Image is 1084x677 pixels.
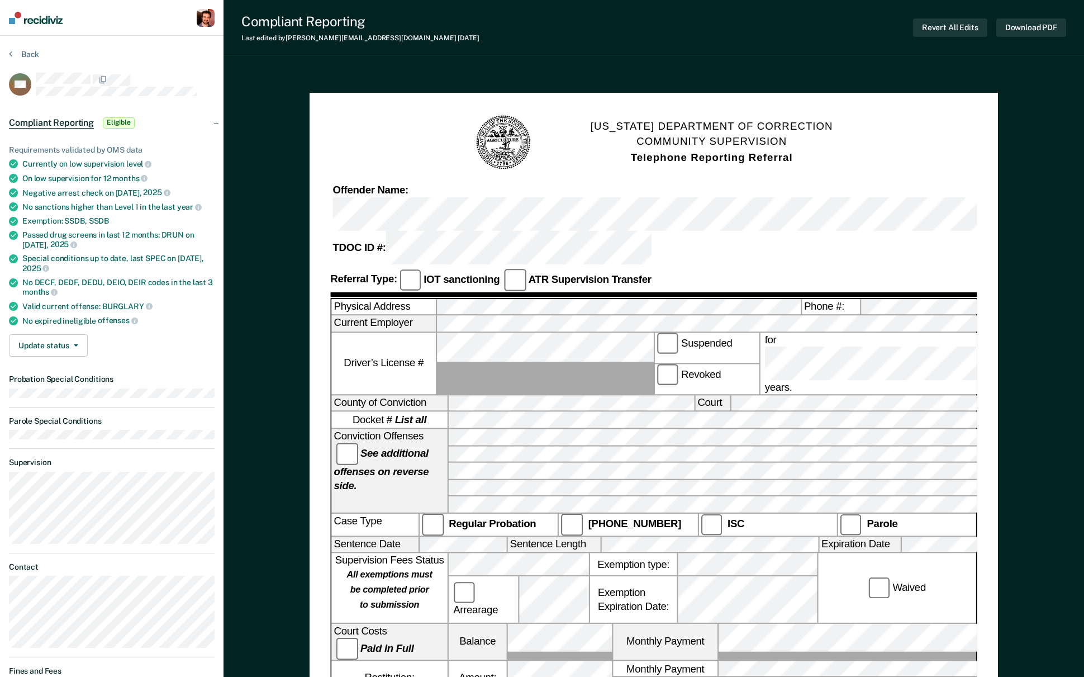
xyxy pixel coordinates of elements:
[840,514,862,536] input: Parole
[458,34,479,42] span: [DATE]
[655,333,759,363] label: Suspended
[695,395,730,411] label: Court
[867,518,897,530] strong: Parole
[9,145,215,155] div: Requirements validated by OMS data
[657,333,679,354] input: Suspended
[126,159,151,168] span: level
[819,537,900,552] label: Expiration Date
[453,582,475,604] input: Arrearage
[22,287,58,296] span: months
[400,269,421,291] input: IOT sanctioning
[802,299,860,315] label: Phone #:
[102,302,153,311] span: BURGLARY
[913,18,987,37] button: Revert All Edits
[332,184,408,196] strong: Offender Name:
[613,624,717,659] label: Monthly Payment
[9,12,63,24] img: Recidiviz
[241,13,479,30] div: Compliant Reporting
[763,333,1032,394] label: for years.
[22,278,215,297] div: No DECF, DEDF, DEDU, DEIO, DEIR codes in the last 3
[765,347,1030,380] input: for years.
[508,537,601,552] label: Sentence Length
[631,152,793,163] strong: Telephone Reporting Referral
[22,216,215,226] div: Exemption: SSDB,
[347,570,432,610] strong: All exemptions must be completed prior to submission
[868,577,890,599] input: Waived
[590,553,677,575] label: Exemption type:
[331,514,419,536] div: Case Type
[655,364,759,394] label: Revoked
[562,514,583,536] input: [PHONE_NUMBER]
[591,119,833,166] h1: [US_STATE] DEPARTMENT OF CORRECTION COMMUNITY SUPERVISION
[9,334,88,357] button: Update status
[9,117,94,129] span: Compliant Reporting
[143,188,170,197] span: 2025
[588,518,681,530] strong: [PHONE_NUMBER]
[103,117,135,129] span: Eligible
[331,299,436,315] label: Physical Address
[505,269,526,291] input: ATR Supervision Transfer
[22,230,215,249] div: Passed drug screens in last 12 months: DRUN on [DATE],
[866,577,928,599] label: Waived
[332,242,386,254] strong: TDOC ID #:
[98,316,138,325] span: offenses
[22,264,49,273] span: 2025
[22,254,215,273] div: Special conditions up to date, last SPEC on [DATE],
[529,273,652,285] strong: ATR Supervision Transfer
[9,458,215,467] dt: Supervision
[590,576,677,623] div: Exemption Expiration Date:
[424,273,500,285] strong: IOT sanctioning
[9,375,215,384] dt: Probation Special Conditions
[360,642,414,654] strong: Paid in Full
[22,173,215,183] div: On low supervision for 12
[353,413,426,427] span: Docket #
[422,514,444,536] input: Regular Probation
[331,537,419,552] label: Sentence Date
[474,114,533,172] img: TN Seal
[331,333,436,394] label: Driver’s License #
[331,624,447,659] div: Court Costs
[996,18,1066,37] button: Download PDF
[50,240,77,249] span: 2025
[9,416,215,426] dt: Parole Special Conditions
[336,443,358,465] input: See additional offenses on reverse side.
[9,562,215,572] dt: Contact
[336,638,358,660] input: Paid in Full
[331,553,447,623] div: Supervision Fees Status
[331,316,436,332] label: Current Employer
[331,395,447,411] label: County of Conviction
[334,447,429,491] strong: See additional offenses on reverse side.
[657,364,679,386] input: Revoked
[701,514,722,536] input: ISC
[331,429,447,513] div: Conviction Offenses
[241,34,479,42] div: Last edited by [PERSON_NAME][EMAIL_ADDRESS][DOMAIN_NAME]
[9,666,215,676] dt: Fines and Fees
[177,202,202,211] span: year
[330,273,397,285] strong: Referral Type:
[449,624,507,659] label: Balance
[451,582,516,617] label: Arrearage
[112,174,148,183] span: months
[22,188,215,198] div: Negative arrest check on [DATE],
[613,661,717,676] label: Monthly Payment
[22,301,215,311] div: Valid current offense:
[728,518,744,530] strong: ISC
[449,518,536,530] strong: Regular Probation
[395,414,426,426] strong: List all
[89,216,109,225] span: SSDB
[9,49,39,59] button: Back
[22,316,215,326] div: No expired ineligible
[22,159,215,169] div: Currently on low supervision
[22,202,215,212] div: No sanctions higher than Level 1 in the last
